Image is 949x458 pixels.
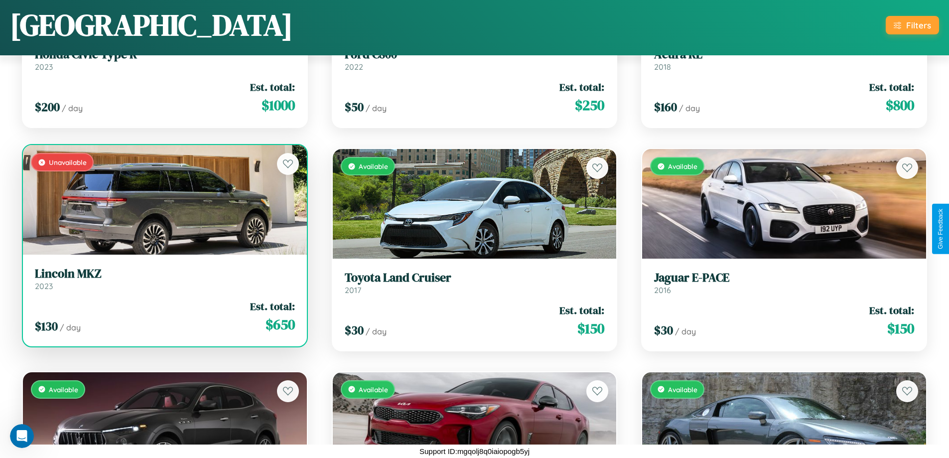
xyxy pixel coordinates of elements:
span: Est. total: [869,303,914,317]
span: Unavailable [49,158,87,166]
span: Est. total: [869,80,914,94]
span: $ 150 [577,318,604,338]
span: 2017 [345,285,361,295]
div: Filters [906,20,931,30]
span: Available [668,162,697,170]
span: / day [62,103,83,113]
span: $ 50 [345,99,364,115]
button: Filters [886,16,939,34]
span: $ 650 [266,314,295,334]
span: Est. total: [250,299,295,313]
p: Support ID: mgqolj8q0iaiopogb5yj [419,445,530,458]
span: 2022 [345,62,363,72]
span: Est. total: [250,80,295,94]
h1: [GEOGRAPHIC_DATA] [10,4,293,45]
a: Ford C8002022 [345,47,605,72]
span: 2018 [654,62,671,72]
span: $ 250 [575,95,604,115]
a: Acura RL2018 [654,47,914,72]
a: Toyota Land Cruiser2017 [345,271,605,295]
span: 2023 [35,62,53,72]
span: / day [366,326,387,336]
a: Jaguar E-PACE2016 [654,271,914,295]
span: 2023 [35,281,53,291]
span: $ 200 [35,99,60,115]
span: / day [679,103,700,113]
div: Give Feedback [937,209,944,249]
span: Available [49,385,78,394]
span: $ 130 [35,318,58,334]
a: Lincoln MKZ2023 [35,267,295,291]
h3: Lincoln MKZ [35,267,295,281]
span: / day [675,326,696,336]
span: Est. total: [559,80,604,94]
span: / day [366,103,387,113]
span: $ 160 [654,99,677,115]
span: Available [359,162,388,170]
h3: Jaguar E-PACE [654,271,914,285]
a: Honda Civic Type R2023 [35,47,295,72]
span: Available [668,385,697,394]
iframe: Intercom live chat [10,424,34,448]
span: Available [359,385,388,394]
span: $ 150 [887,318,914,338]
span: $ 30 [345,322,364,338]
span: Est. total: [559,303,604,317]
span: 2016 [654,285,671,295]
span: $ 1000 [262,95,295,115]
span: $ 800 [886,95,914,115]
span: $ 30 [654,322,673,338]
h3: Toyota Land Cruiser [345,271,605,285]
span: / day [60,322,81,332]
